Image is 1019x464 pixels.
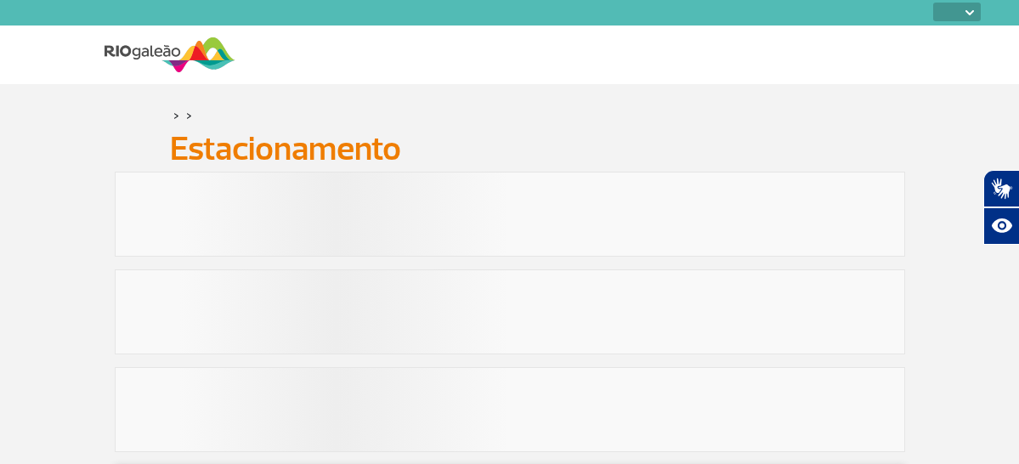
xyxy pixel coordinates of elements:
button: Abrir recursos assistivos. [983,207,1019,245]
button: Abrir tradutor de língua de sinais. [983,170,1019,207]
div: Plugin de acessibilidade da Hand Talk. [983,170,1019,245]
a: > [186,105,192,125]
a: > [173,105,179,125]
h1: Estacionamento [170,134,850,163]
